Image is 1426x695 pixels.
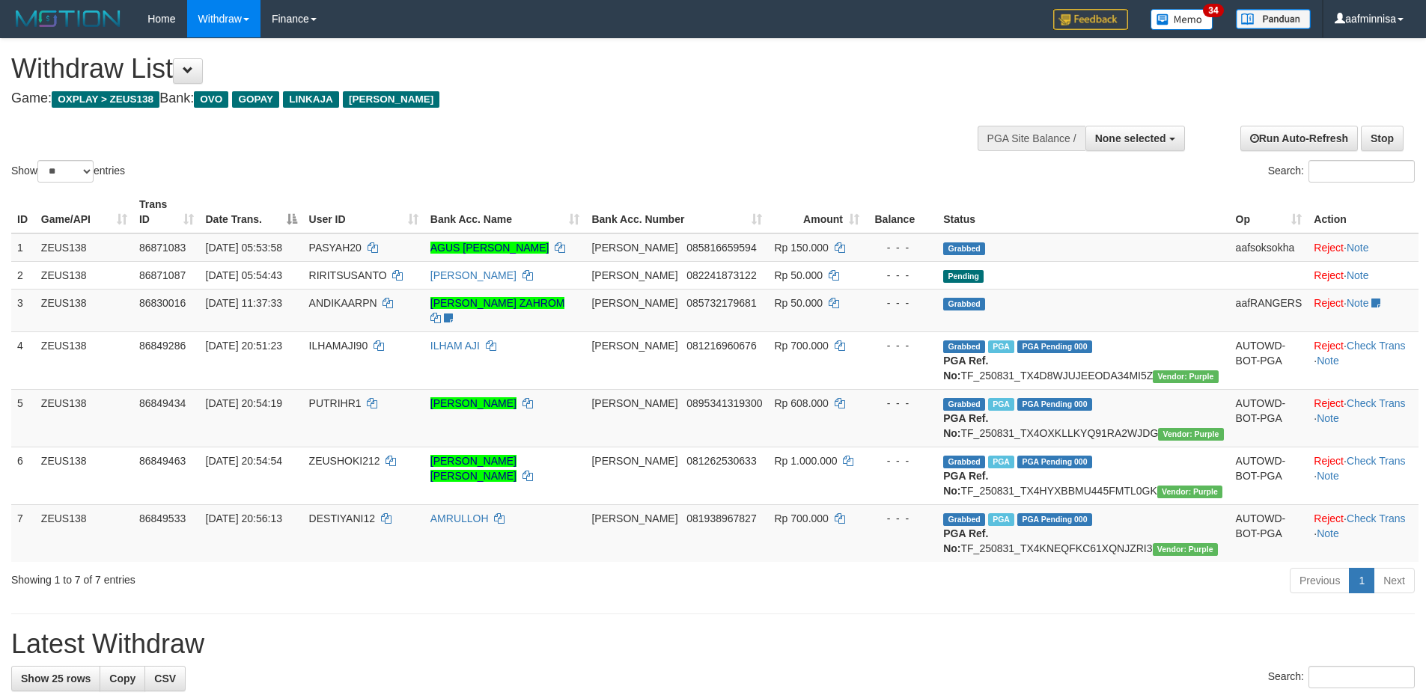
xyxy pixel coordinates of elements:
select: Showentries [37,160,94,183]
td: ZEUS138 [35,331,133,389]
span: [PERSON_NAME] [343,91,439,108]
span: Vendor URL: https://trx4.1velocity.biz [1153,543,1218,556]
a: Check Trans [1347,397,1406,409]
th: Op: activate to sort column ascending [1230,191,1308,233]
td: ZEUS138 [35,289,133,331]
div: - - - [871,240,931,255]
span: [PERSON_NAME] [591,512,677,524]
span: CSV [154,673,176,685]
td: ZEUS138 [35,389,133,447]
span: 86849463 [139,455,186,467]
th: Bank Acc. Number: activate to sort column ascending [585,191,768,233]
input: Search: [1308,160,1415,183]
div: - - - [871,453,931,468]
a: Reject [1314,242,1344,254]
a: [PERSON_NAME] [430,269,517,281]
th: Amount: activate to sort column ascending [768,191,865,233]
td: 5 [11,389,35,447]
h4: Game: Bank: [11,91,936,106]
span: PGA Pending [1017,456,1092,468]
h1: Latest Withdraw [11,629,1415,659]
td: TF_250831_TX4D8WJUJEEODA34MI5Z [937,331,1229,389]
a: Note [1317,470,1339,482]
span: [DATE] 20:51:23 [206,340,282,352]
th: Action [1308,191,1419,233]
div: - - - [871,338,931,353]
span: Copy [109,673,135,685]
td: · [1308,261,1419,289]
td: AUTOWD-BOT-PGA [1230,331,1308,389]
td: · · [1308,447,1419,504]
span: PUTRIHR1 [309,397,362,409]
td: · · [1308,331,1419,389]
span: Vendor URL: https://trx4.1velocity.biz [1158,428,1223,441]
td: aafsoksokha [1230,233,1308,262]
span: OXPLAY > ZEUS138 [52,91,159,108]
span: PGA Pending [1017,398,1092,411]
a: Note [1347,242,1369,254]
a: Note [1317,412,1339,424]
span: 86849286 [139,340,186,352]
a: AMRULLOH [430,512,489,524]
span: Grabbed [943,298,985,310]
a: Note [1347,269,1369,281]
a: Previous [1290,568,1350,593]
span: Show 25 rows [21,673,91,685]
span: 86871087 [139,269,186,281]
a: Check Trans [1347,340,1406,352]
span: LINKAJA [283,91,339,108]
span: Copy 081262530633 to clipboard [686,455,756,467]
span: [PERSON_NAME] [591,455,677,467]
span: [DATE] 05:54:43 [206,269,282,281]
a: Reject [1314,455,1344,467]
a: Note [1317,355,1339,367]
span: [DATE] 05:53:58 [206,242,282,254]
span: Rp 150.000 [774,242,828,254]
span: ILHAMAJI90 [309,340,368,352]
span: [DATE] 20:54:19 [206,397,282,409]
span: Marked by aafRornrotha [988,513,1014,526]
th: Trans ID: activate to sort column ascending [133,191,200,233]
span: Rp 50.000 [774,297,823,309]
td: 6 [11,447,35,504]
span: [PERSON_NAME] [591,269,677,281]
div: - - - [871,396,931,411]
td: 4 [11,331,35,389]
span: Copy 081938967827 to clipboard [686,512,756,524]
span: 86849533 [139,512,186,524]
td: ZEUS138 [35,504,133,562]
td: aafRANGERS [1230,289,1308,331]
td: ZEUS138 [35,447,133,504]
span: [DATE] 11:37:33 [206,297,282,309]
span: 34 [1203,4,1223,17]
span: Rp 50.000 [774,269,823,281]
label: Show entries [11,160,125,183]
th: ID [11,191,35,233]
span: Marked by aafRornrotha [988,398,1014,411]
span: [DATE] 20:56:13 [206,512,282,524]
span: Copy 0895341319300 to clipboard [686,397,762,409]
span: PASYAH20 [309,242,362,254]
a: Reject [1314,397,1344,409]
span: None selected [1095,132,1166,144]
b: PGA Ref. No: [943,355,988,382]
th: Game/API: activate to sort column ascending [35,191,133,233]
span: ANDIKAARPN [309,297,377,309]
a: Copy [100,666,145,691]
b: PGA Ref. No: [943,527,988,554]
span: Copy 085732179681 to clipboard [686,297,756,309]
span: Grabbed [943,513,985,526]
img: panduan.png [1236,9,1311,29]
span: 86871083 [139,242,186,254]
td: ZEUS138 [35,233,133,262]
td: ZEUS138 [35,261,133,289]
b: PGA Ref. No: [943,412,988,439]
span: [PERSON_NAME] [591,397,677,409]
span: Rp 1.000.000 [774,455,837,467]
span: OVO [194,91,228,108]
a: Check Trans [1347,455,1406,467]
td: 3 [11,289,35,331]
span: ZEUSHOKI212 [309,455,380,467]
th: Balance [865,191,937,233]
img: Feedback.jpg [1053,9,1128,30]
